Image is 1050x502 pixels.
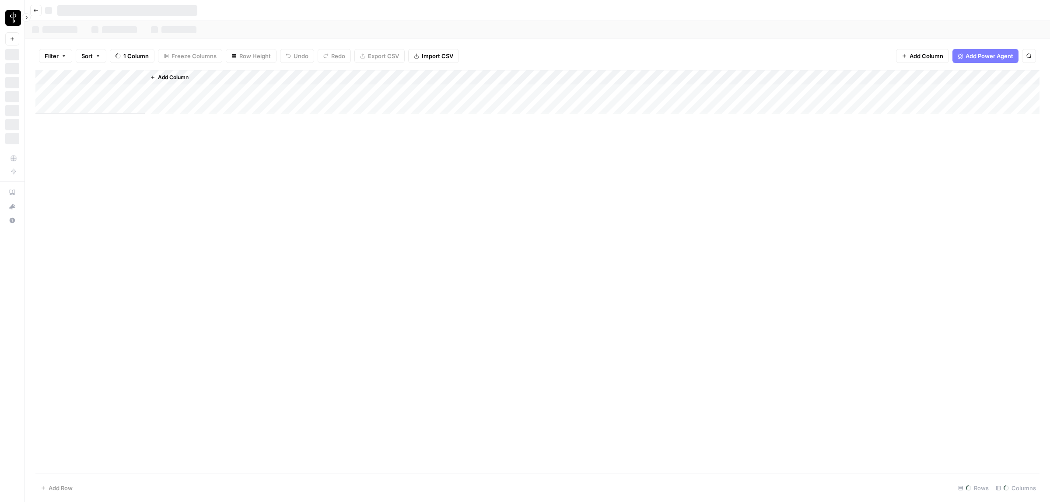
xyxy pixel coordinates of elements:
[158,49,222,63] button: Freeze Columns
[318,49,351,63] button: Redo
[6,200,19,213] div: What's new?
[896,49,949,63] button: Add Column
[45,52,59,60] span: Filter
[5,7,19,29] button: Workspace: LP Production Workloads
[239,52,271,60] span: Row Height
[952,49,1018,63] button: Add Power Agent
[171,52,217,60] span: Freeze Columns
[49,484,73,492] span: Add Row
[5,199,19,213] button: What's new?
[5,185,19,199] a: AirOps Academy
[5,10,21,26] img: LP Production Workloads Logo
[110,49,154,63] button: 1 Column
[354,49,405,63] button: Export CSV
[368,52,399,60] span: Export CSV
[76,49,106,63] button: Sort
[280,49,314,63] button: Undo
[158,73,189,81] span: Add Column
[910,52,943,60] span: Add Column
[147,72,192,83] button: Add Column
[39,49,72,63] button: Filter
[294,52,308,60] span: Undo
[5,213,19,227] button: Help + Support
[992,481,1039,495] div: Columns
[966,52,1013,60] span: Add Power Agent
[408,49,459,63] button: Import CSV
[331,52,345,60] span: Redo
[35,481,78,495] button: Add Row
[422,52,453,60] span: Import CSV
[81,52,93,60] span: Sort
[123,52,149,60] span: 1 Column
[226,49,276,63] button: Row Height
[955,481,992,495] div: Rows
